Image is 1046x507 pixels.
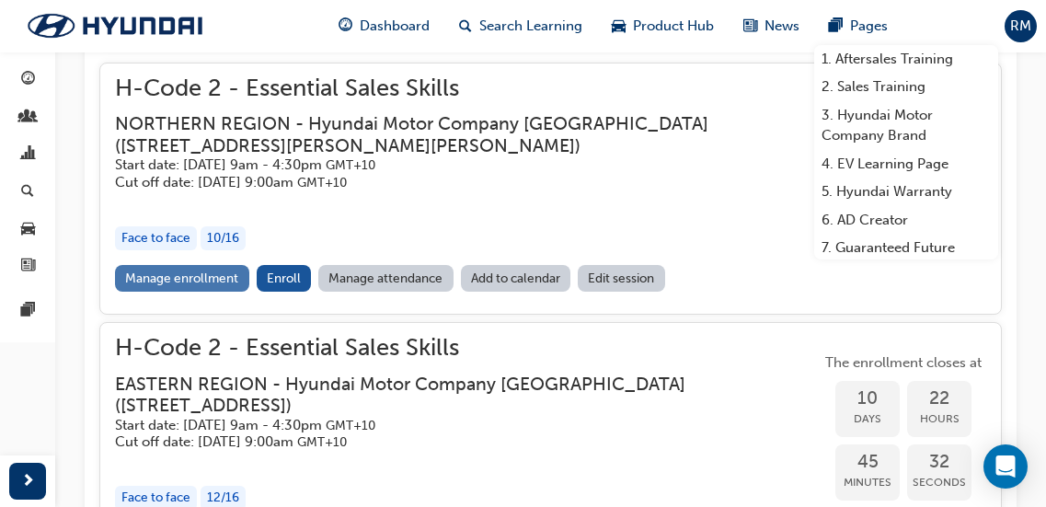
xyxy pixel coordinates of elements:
[764,16,799,37] span: News
[983,444,1028,489] div: Open Intercom Messenger
[907,452,971,473] span: 32
[267,271,301,286] span: Enroll
[814,234,998,282] a: 7. Guaranteed Future Value
[835,409,900,430] span: Days
[459,15,472,38] span: search-icon
[907,388,971,409] span: 22
[297,175,347,190] span: Australian Eastern Standard Time GMT+10
[21,109,35,126] span: people-icon
[21,72,35,88] span: guage-icon
[115,113,791,156] h3: NORTHERN REGION - Hyundai Motor Company [GEOGRAPHIC_DATA] ( [STREET_ADDRESS][PERSON_NAME][PERSON_...
[297,434,347,450] span: Australian Eastern Standard Time GMT+10
[829,15,843,38] span: pages-icon
[1010,16,1031,37] span: RM
[21,303,35,319] span: pages-icon
[324,7,444,45] a: guage-iconDashboard
[850,16,888,37] span: Pages
[444,7,597,45] a: search-iconSearch Learning
[115,78,821,99] span: H-Code 2 - Essential Sales Skills
[612,15,626,38] span: car-icon
[257,265,312,292] button: Enroll
[814,206,998,235] a: 6. AD Creator
[115,156,791,174] h5: Start date: [DATE] 9am - 4:30pm
[814,7,902,45] a: pages-iconPages
[9,6,221,45] img: Trak
[835,452,900,473] span: 45
[21,221,35,237] span: car-icon
[115,265,249,292] a: Manage enrollment
[21,470,35,493] span: next-icon
[201,226,246,251] div: 10 / 16
[115,338,821,359] span: H-Code 2 - Essential Sales Skills
[835,388,900,409] span: 10
[814,150,998,179] a: 4. EV Learning Page
[907,472,971,493] span: Seconds
[814,45,998,74] a: 1. Aftersales Training
[1005,10,1037,42] button: RM
[339,15,352,38] span: guage-icon
[907,409,971,430] span: Hours
[578,265,665,292] a: Edit session
[821,352,986,374] span: The enrollment closes at
[318,265,454,292] a: Manage attendance
[115,78,986,299] button: H-Code 2 - Essential Sales SkillsNORTHERN REGION - Hyundai Motor Company [GEOGRAPHIC_DATA]([STREE...
[115,226,197,251] div: Face to face
[835,472,900,493] span: Minutes
[326,418,375,433] span: Australian Eastern Standard Time GMT+10
[743,15,757,38] span: news-icon
[360,16,430,37] span: Dashboard
[461,265,571,292] a: Add to calendar
[479,16,582,37] span: Search Learning
[814,101,998,150] a: 3. Hyundai Motor Company Brand
[115,417,791,434] h5: Start date: [DATE] 9am - 4:30pm
[115,433,791,451] h5: Cut off date: [DATE] 9:00am
[326,157,375,173] span: Australian Eastern Standard Time GMT+10
[633,16,714,37] span: Product Hub
[21,146,35,163] span: chart-icon
[21,259,35,275] span: news-icon
[115,374,791,417] h3: EASTERN REGION - Hyundai Motor Company [GEOGRAPHIC_DATA] ( [STREET_ADDRESS] )
[814,73,998,101] a: 2. Sales Training
[814,178,998,206] a: 5. Hyundai Warranty
[597,7,729,45] a: car-iconProduct Hub
[729,7,814,45] a: news-iconNews
[21,184,34,201] span: search-icon
[115,174,791,191] h5: Cut off date: [DATE] 9:00am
